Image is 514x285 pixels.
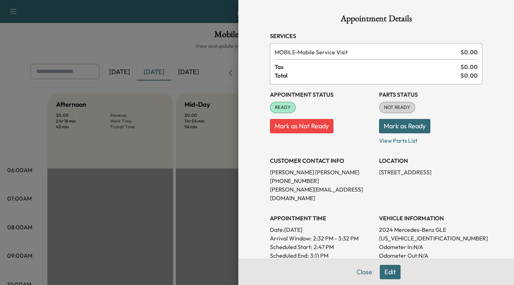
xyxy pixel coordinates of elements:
[271,104,295,111] span: READY
[270,234,373,243] p: Arrival Window:
[270,90,373,99] h3: Appointment Status
[270,251,309,260] p: Scheduled End:
[379,90,482,99] h3: Parts Status
[275,63,461,71] span: Tax
[461,71,478,80] span: $ 0.00
[270,168,373,176] p: [PERSON_NAME] [PERSON_NAME]
[275,71,461,80] span: Total
[313,234,359,243] span: 2:32 PM - 3:32 PM
[380,104,415,111] span: NOT READY
[270,156,373,165] h3: CUSTOMER CONTACT INFO
[270,176,373,185] p: [PHONE_NUMBER]
[380,265,401,279] button: Edit
[270,119,333,133] button: Mark as Not Ready
[310,251,328,260] p: 3:11 PM
[270,185,373,202] p: [PERSON_NAME][EMAIL_ADDRESS][DOMAIN_NAME]
[379,234,482,243] p: [US_VEHICLE_IDENTIFICATION_NUMBER]
[461,63,478,71] span: $ 0.00
[379,243,482,251] p: Odometer In: N/A
[270,32,482,40] h3: Services
[379,133,482,145] p: View Parts List
[270,243,312,251] p: Scheduled Start:
[379,225,482,234] p: 2024 Mercedes-Benz GLE
[270,14,482,26] h1: Appointment Details
[270,214,373,222] h3: APPOINTMENT TIME
[379,119,430,133] button: Mark as Ready
[314,243,334,251] p: 2:47 PM
[461,48,478,56] span: $ 0.00
[275,48,458,56] span: Mobile Service Visit
[352,265,377,279] button: Close
[379,168,482,176] p: [STREET_ADDRESS]
[379,214,482,222] h3: VEHICLE INFORMATION
[270,225,373,234] p: Date: [DATE]
[379,251,482,260] p: Odometer Out: N/A
[379,156,482,165] h3: LOCATION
